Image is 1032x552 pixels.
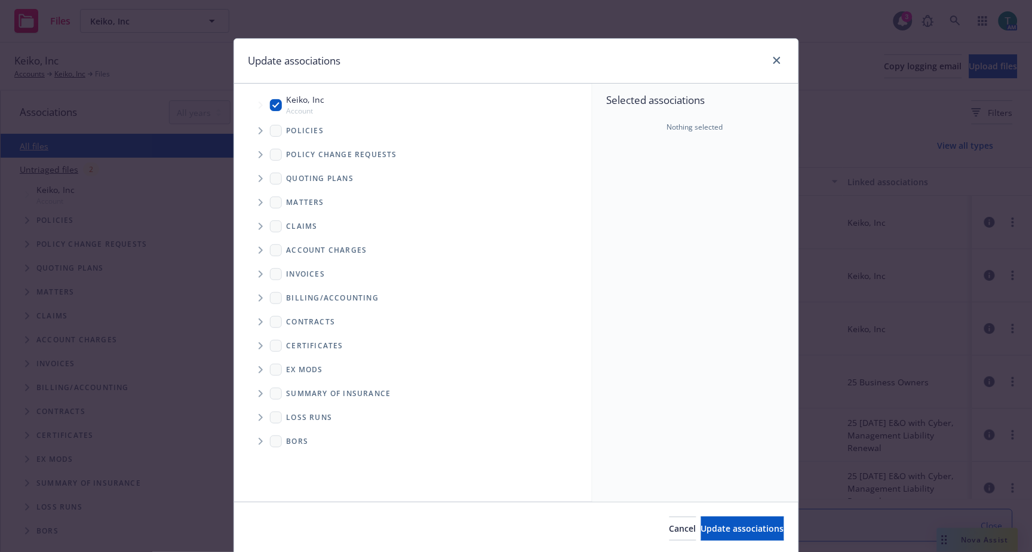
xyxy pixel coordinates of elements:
div: Folder Tree Example [234,286,592,453]
div: Tree Example [234,91,592,286]
a: close [770,53,784,68]
span: Nothing selected [667,122,723,133]
span: Claims [287,223,318,230]
span: Update associations [701,523,784,534]
button: Update associations [701,517,784,541]
span: Account charges [287,247,367,254]
span: Cancel [669,523,696,534]
span: Billing/Accounting [287,295,379,302]
span: Ex Mods [287,366,323,373]
span: BORs [287,438,309,445]
span: Certificates [287,342,343,349]
span: Policies [287,127,324,134]
h1: Update associations [248,53,341,69]
span: Loss Runs [287,414,333,421]
span: Keiko, Inc [287,93,325,106]
span: Invoices [287,271,325,278]
span: Policy change requests [287,151,397,158]
span: Account [287,106,325,116]
span: Summary of insurance [287,390,391,397]
button: Cancel [669,517,696,541]
span: Matters [287,199,324,206]
span: Selected associations [607,93,784,108]
span: Quoting plans [287,175,354,182]
span: Contracts [287,318,336,326]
